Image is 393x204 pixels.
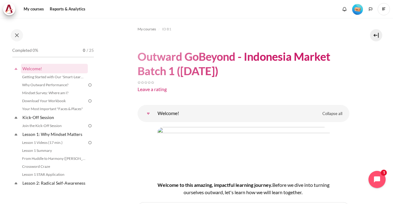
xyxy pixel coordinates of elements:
[21,3,46,15] a: My courses
[20,171,87,178] a: Lesson 1 STAR Application
[138,26,156,32] span: My courses
[3,3,18,15] a: Architeck Architeck
[138,49,349,78] h1: Outward GoBeyond - Indonesia Market Batch 1 ([DATE])
[20,73,87,81] a: Getting Started with Our 'Smart-Learning' Platform
[21,179,87,187] a: Lesson 2: Radical Self-Awareness
[20,155,87,162] a: From Huddle to Harmony ([PERSON_NAME]'s Story)
[162,25,171,33] a: ID B1
[378,3,390,15] a: User menu
[350,3,365,15] a: Level #1
[366,5,375,14] button: Languages
[318,109,347,119] a: Collapse all
[87,82,93,88] img: To do
[21,130,87,138] a: Lesson 1: Why Mindset Matters
[20,81,87,89] a: Why Outward Performance?
[87,48,94,54] span: / 25
[378,3,390,15] span: IF
[352,3,363,15] div: Level #1
[12,48,38,54] span: Completed 0%
[83,48,85,54] span: 0
[20,105,87,113] a: Your Most Important "Faces & Places"
[157,181,330,196] h4: Welcome to this amazing, impactful learning journey.
[13,114,19,121] span: Collapse
[13,131,19,137] span: Collapse
[138,86,167,92] a: Leave a rating
[21,64,87,73] a: Welcome!
[20,122,87,129] a: Join the Kick-Off Session
[20,139,87,146] a: Lesson 1 Videos (17 min.)
[20,147,87,154] a: Lesson 1 Summary
[13,180,19,186] span: Collapse
[87,123,93,129] img: To do
[48,3,88,15] a: Reports & Analytics
[20,97,87,105] a: Download Your Workbook
[20,163,87,170] a: Crossword Craze
[340,5,349,14] div: Show notification window with no new notifications
[138,25,156,33] a: My courses
[21,113,87,121] a: Kick-Off Session
[87,140,93,145] img: To do
[142,107,154,120] a: Welcome!
[184,182,329,195] span: efore we dive into turning ourselves outward, let's learn how we will learn together.
[138,24,349,34] nav: Navigation bar
[162,26,171,32] span: ID B1
[5,5,14,14] img: Architeck
[352,4,363,15] img: Level #1
[87,98,93,104] img: To do
[13,66,19,72] span: Collapse
[322,111,342,117] span: Collapse all
[272,182,275,188] span: B
[20,89,87,97] a: Mindset Survey: Where am I?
